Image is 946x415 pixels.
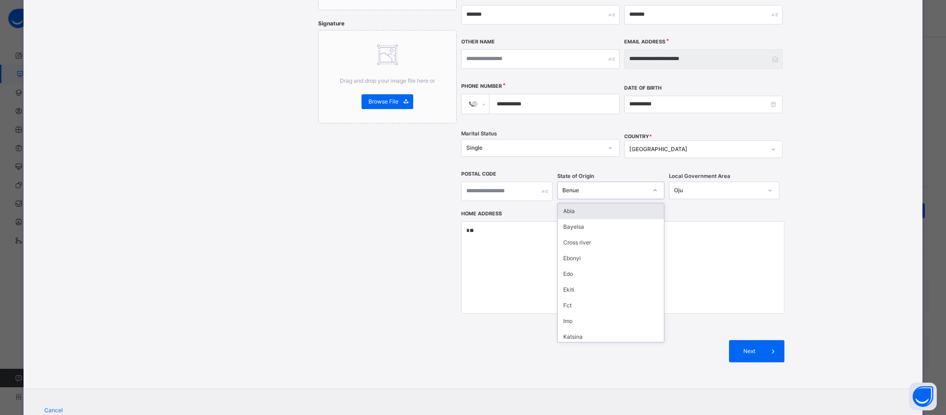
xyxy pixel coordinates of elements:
div: Oju [674,186,762,195]
span: Drag and drop your image file here or [340,77,435,84]
label: Other Name [461,38,495,46]
div: Ekiti [558,282,664,298]
div: Bayelsa [558,219,664,235]
label: Phone Number [461,83,502,90]
div: Benue [562,186,647,195]
span: COUNTRY [624,134,652,140]
span: Next [736,347,762,355]
span: Signature [318,20,344,27]
span: Local Government Area [669,172,730,180]
span: Browse File [368,98,398,106]
div: Drag and drop your image file here orBrowse File [318,30,457,123]
div: Fct [558,298,664,313]
label: Home Address [461,210,502,218]
label: Postal Code [461,171,496,178]
span: Marital Status [461,130,497,138]
div: Ebonyi [558,250,664,266]
div: Cross river [558,235,664,250]
span: Cancel [44,406,63,415]
div: Katsina [558,329,664,345]
div: Abia [558,203,664,219]
div: [GEOGRAPHIC_DATA] [629,145,765,153]
div: Imo [558,313,664,329]
label: Email Address [624,38,665,46]
label: Date of Birth [624,85,662,92]
div: Single [466,144,603,152]
div: Edo [558,266,664,282]
span: State of Origin [557,172,594,180]
button: Open asap [909,383,937,410]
